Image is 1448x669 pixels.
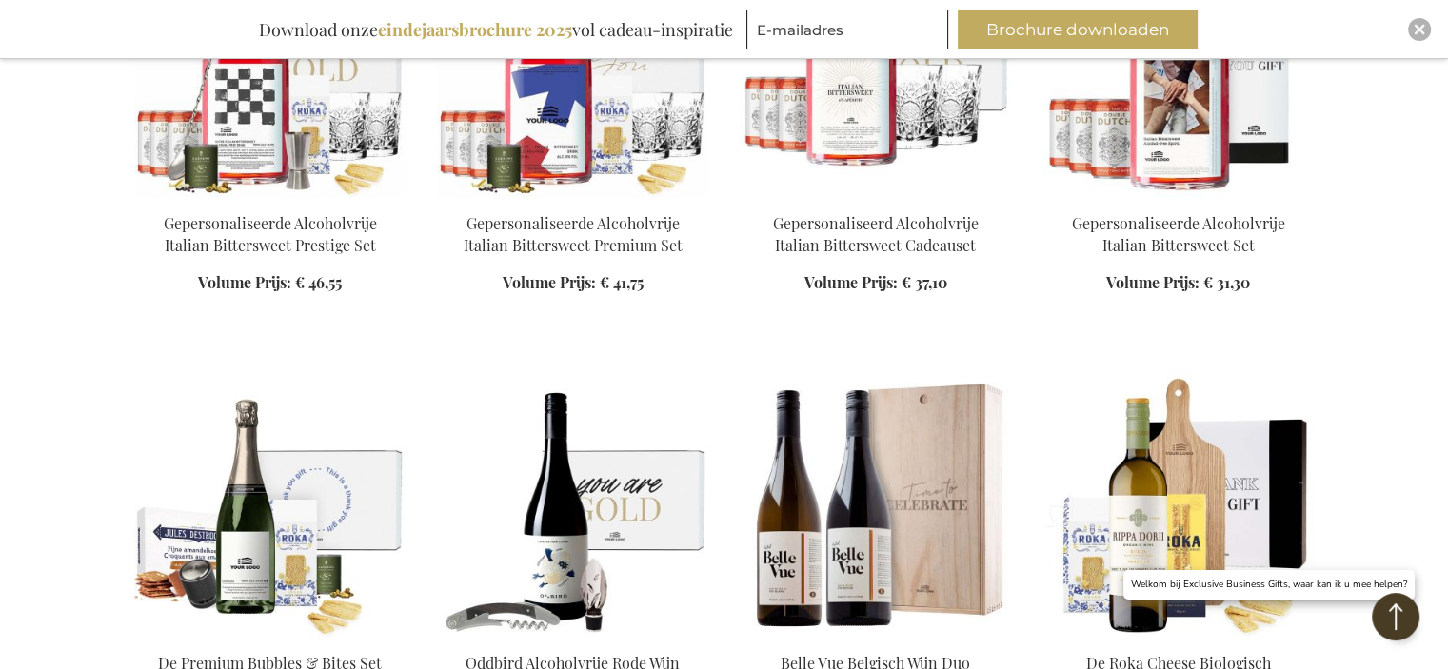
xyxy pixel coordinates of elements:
span: € 31,30 [1203,272,1250,292]
div: Close [1408,18,1431,41]
input: E-mailadres [746,10,948,49]
span: Volume Prijs: [1106,272,1200,292]
a: Volume Prijs: € 37,10 [804,272,947,294]
a: Gepersonaliseerde Alcoholvrije Italian Bittersweet Prestige Set Gepersonaliseerde Alcoholvrije It... [134,189,407,207]
a: Gepersonaliseerd Alcoholvrije Italian Bittersweet Cadeauset [773,213,979,255]
span: Volume Prijs: [804,272,898,292]
span: Volume Prijs: [503,272,596,292]
a: Gepersonaliseerde Alcoholvrije Italian Bittersweet Prestige Set [164,213,377,255]
img: Close [1414,24,1425,35]
a: Volume Prijs: € 41,75 [503,272,644,294]
button: Brochure downloaden [958,10,1198,49]
a: Personalised Non-Alcoholic Italian Bittersweet Gift Gepersonaliseerd Alcoholvrije Italian Bitters... [740,189,1012,207]
img: Oddbird Non-Alcoholic Red Wine Experience Box [437,370,709,637]
a: Volume Prijs: € 31,30 [1106,272,1250,294]
a: Gepersonaliseerde Alcoholvrije Italian Bittersweet Premium Set [464,213,683,255]
span: Volume Prijs: [198,272,291,292]
a: The Premium Bubbles & Bites Set [134,629,407,647]
a: Belle Vue Belgisch Wijn Duo [740,629,1012,647]
a: Personalised Non-Alcoholic Italian Bittersweet Premium Set Gepersonaliseerde Alcoholvrije Italian... [437,189,709,207]
a: De Roka Cheese Biologisch Aperitief [1042,629,1315,647]
a: Oddbird Non-Alcoholic Red Wine Experience Box [437,629,709,647]
span: € 46,55 [295,272,342,292]
img: De Roka Cheese Biologisch Aperitief [1042,370,1315,637]
a: Gepersonaliseerde Alcoholvrije Italian Bittersweet Set [1072,213,1285,255]
span: € 37,10 [902,272,947,292]
a: Personalised Non-Alcoholic Italian Bittersweet Set Gepersonaliseerde Alcoholvrije Italian Bitters... [1042,189,1315,207]
form: marketing offers and promotions [746,10,954,55]
img: Belle Vue Belgisch Wijn Duo [740,370,1012,637]
img: The Premium Bubbles & Bites Set [134,370,407,637]
a: Volume Prijs: € 46,55 [198,272,342,294]
b: eindejaarsbrochure 2025 [378,18,572,41]
span: € 41,75 [600,272,644,292]
div: Download onze vol cadeau-inspiratie [250,10,742,49]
